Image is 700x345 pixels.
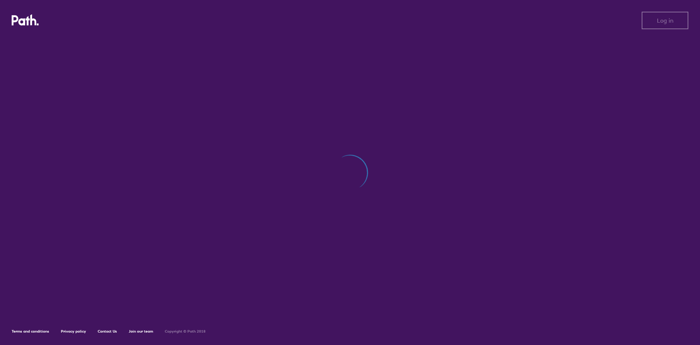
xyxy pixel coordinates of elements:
[165,329,206,334] h6: Copyright © Path 2018
[12,329,49,334] a: Terms and conditions
[61,329,86,334] a: Privacy policy
[642,12,688,29] button: Log in
[657,17,673,24] span: Log in
[98,329,117,334] a: Contact Us
[129,329,153,334] a: Join our team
